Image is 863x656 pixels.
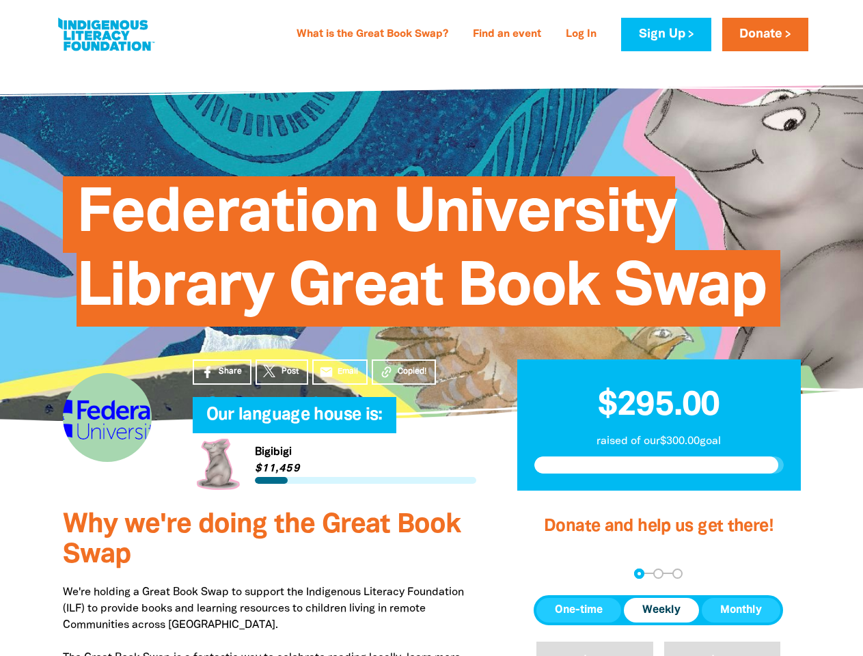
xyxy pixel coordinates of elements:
a: Share [193,359,251,385]
button: Monthly [702,598,780,623]
span: Email [338,366,358,378]
button: Navigate to step 1 of 3 to enter your donation amount [634,569,644,579]
span: Donate and help us get there! [544,519,773,534]
button: One-time [536,598,621,623]
button: Navigate to step 3 of 3 to enter your payment details [672,569,683,579]
span: One-time [555,602,603,618]
span: Federation University Library Great Book Swap [77,187,767,327]
button: Copied! [372,359,436,385]
span: Why we're doing the Great Book Swap [63,512,461,568]
span: $295.00 [598,390,720,422]
h6: My Team [193,420,476,428]
button: Navigate to step 2 of 3 to enter your details [653,569,663,579]
span: Our language house is: [206,407,383,433]
a: Post [256,359,308,385]
a: Sign Up [621,18,711,51]
i: email [319,365,333,379]
div: Donation frequency [534,595,783,625]
span: Post [282,366,299,378]
a: What is the Great Book Swap? [288,24,456,46]
a: emailEmail [312,359,368,385]
p: raised of our $300.00 goal [534,433,784,450]
span: Weekly [642,602,681,618]
a: Donate [722,18,808,51]
a: Find an event [465,24,549,46]
span: Copied! [398,366,426,378]
span: Monthly [720,602,762,618]
button: Weekly [624,598,699,623]
span: Share [219,366,242,378]
a: Log In [558,24,605,46]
